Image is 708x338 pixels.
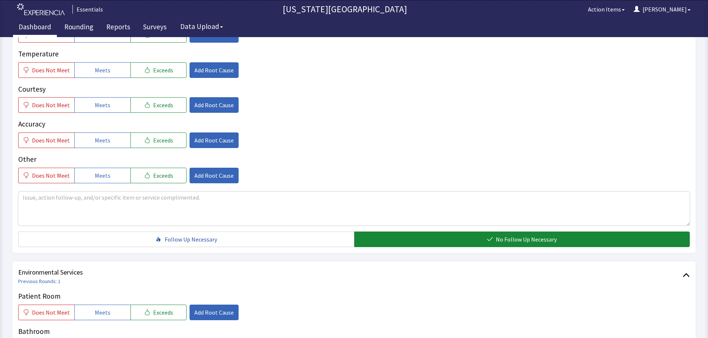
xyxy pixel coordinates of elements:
span: Add Root Cause [194,171,234,180]
p: Other [18,154,690,165]
button: Does Not Meet [18,168,74,183]
button: Exceeds [130,132,187,148]
span: Meets [95,101,110,109]
button: Meets [74,62,130,78]
button: Meets [74,97,130,113]
span: Meets [95,171,110,180]
button: No Follow Up Necessary [354,232,690,247]
span: Exceeds [153,66,173,75]
button: Add Root Cause [190,62,239,78]
span: Add Root Cause [194,101,234,109]
button: Exceeds [130,305,187,320]
p: Courtesy [18,84,690,95]
p: Accuracy [18,119,690,129]
button: Exceeds [130,97,187,113]
a: Rounding [59,19,99,37]
button: Does Not Meet [18,132,74,148]
button: Exceeds [130,168,187,183]
span: Exceeds [153,308,173,317]
span: Meets [95,136,110,145]
span: Meets [95,308,110,317]
span: Exceeds [153,171,173,180]
button: Does Not Meet [18,305,74,320]
p: Temperature [18,49,690,59]
button: Add Root Cause [190,305,239,320]
p: Bathroom [18,326,690,337]
span: Environmental Services [18,267,683,278]
span: No Follow Up Necessary [496,235,557,244]
div: Essentials [72,5,103,14]
span: Add Root Cause [194,66,234,75]
span: Exceeds [153,136,173,145]
button: Data Upload [176,20,227,33]
button: Meets [74,132,130,148]
p: Patient Room [18,291,690,302]
span: Exceeds [153,101,173,109]
button: Meets [74,168,130,183]
button: Exceeds [130,62,187,78]
button: [PERSON_NAME] [629,2,695,17]
span: Add Root Cause [194,308,234,317]
span: Follow Up Necessary [165,235,217,244]
button: Add Root Cause [190,168,239,183]
p: [US_STATE][GEOGRAPHIC_DATA] [106,3,583,15]
button: Action Items [583,2,629,17]
span: Does Not Meet [32,136,70,145]
a: Surveys [138,19,172,37]
span: Does Not Meet [32,171,70,180]
span: Does Not Meet [32,308,70,317]
a: Previous Rounds: 1 [18,278,61,285]
span: Add Root Cause [194,136,234,145]
span: Meets [95,66,110,75]
button: Does Not Meet [18,97,74,113]
button: Follow Up Necessary [18,232,354,247]
img: experiencia_logo.png [17,3,65,16]
button: Add Root Cause [190,97,239,113]
button: Meets [74,305,130,320]
span: Does Not Meet [32,101,70,109]
button: Add Root Cause [190,132,239,148]
a: Reports [101,19,136,37]
button: Does Not Meet [18,62,74,78]
span: Does Not Meet [32,66,70,75]
a: Dashboard [13,19,57,37]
